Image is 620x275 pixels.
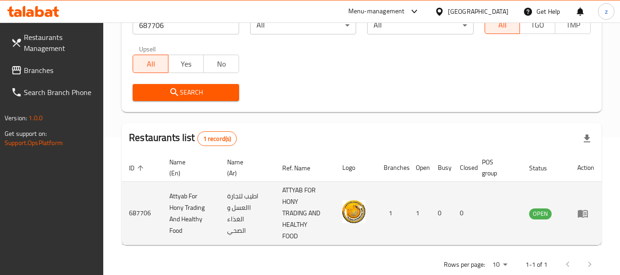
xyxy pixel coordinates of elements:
[448,6,508,17] div: [GEOGRAPHIC_DATA]
[408,154,430,182] th: Open
[570,154,602,182] th: Action
[162,182,219,245] td: Attyab For Hony Trading And Healthy Food
[529,208,552,219] span: OPEN
[28,112,43,124] span: 1.0.0
[172,57,200,71] span: Yes
[133,16,239,34] input: Search for restaurant name or ID..
[197,131,237,146] div: Total records count
[207,57,235,71] span: No
[489,18,517,32] span: All
[452,182,475,245] td: 0
[4,81,104,103] a: Search Branch Phone
[367,16,473,34] div: All
[524,18,552,32] span: TGO
[485,16,520,34] button: All
[444,259,485,270] p: Rows per page:
[227,157,264,179] span: Name (Ar)
[129,131,237,146] h2: Restaurants list
[169,157,208,179] span: Name (En)
[122,182,162,245] td: 687706
[348,6,405,17] div: Menu-management
[24,87,96,98] span: Search Branch Phone
[335,154,376,182] th: Logo
[220,182,275,245] td: اطيب لتجارة االعسل و الغذاء الصحي
[129,163,146,174] span: ID
[342,200,365,223] img: __%D8%B4%D8%B9%D8%A7%D8%B1_%D8%A7%D8%B7%D9%8A%D8%A8_%D8%A7%D9%84%D8%AC%D8%AF%D9%8A%D8%AF_%D9%84%D...
[408,182,430,245] td: 1
[482,157,511,179] span: POS group
[24,65,96,76] span: Branches
[576,128,598,150] div: Export file
[133,55,168,73] button: All
[24,32,96,54] span: Restaurants Management
[519,16,555,34] button: TGO
[203,55,239,73] button: No
[137,57,165,71] span: All
[282,163,322,174] span: Ref. Name
[430,182,452,245] td: 0
[529,163,559,174] span: Status
[5,112,27,124] span: Version:
[198,135,237,143] span: 1 record(s)
[5,137,63,149] a: Support.OpsPlatform
[139,45,156,52] label: Upsell
[140,87,231,98] span: Search
[168,55,204,73] button: Yes
[275,182,335,245] td: ATTYAB FOR HONY TRADING AND HEALTHY FOOD
[250,16,356,34] div: All
[577,208,594,219] div: Menu
[376,154,408,182] th: Branches
[605,6,608,17] span: z
[122,154,602,245] table: enhanced table
[376,182,408,245] td: 1
[452,154,475,182] th: Closed
[555,16,591,34] button: TMP
[4,59,104,81] a: Branches
[489,258,511,272] div: Rows per page:
[525,259,547,270] p: 1-1 of 1
[4,26,104,59] a: Restaurants Management
[5,128,47,140] span: Get support on:
[133,84,239,101] button: Search
[559,18,587,32] span: TMP
[430,154,452,182] th: Busy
